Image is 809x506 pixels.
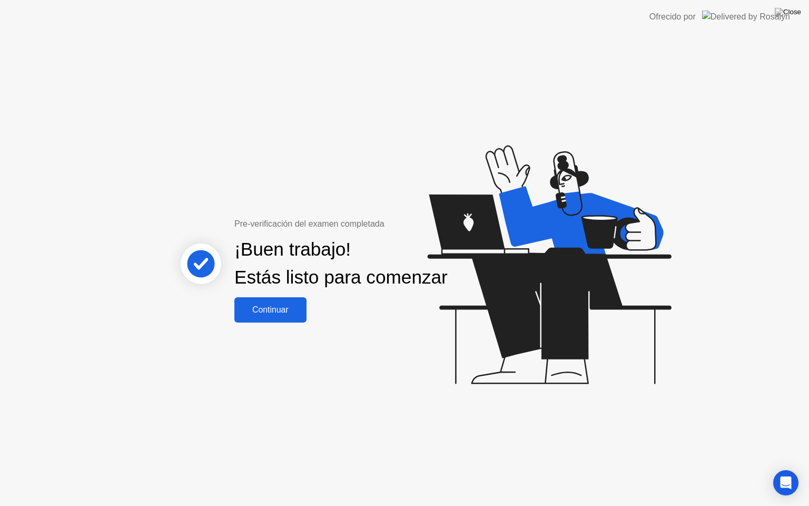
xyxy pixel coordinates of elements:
[234,218,452,230] div: Pre-verificación del examen completada
[702,11,790,23] img: Delivered by Rosalyn
[238,305,303,315] div: Continuar
[775,8,801,16] img: Close
[234,236,448,291] div: ¡Buen trabajo! Estás listo para comenzar
[649,11,696,23] div: Ofrecido por
[773,470,798,495] div: Open Intercom Messenger
[234,297,307,323] button: Continuar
